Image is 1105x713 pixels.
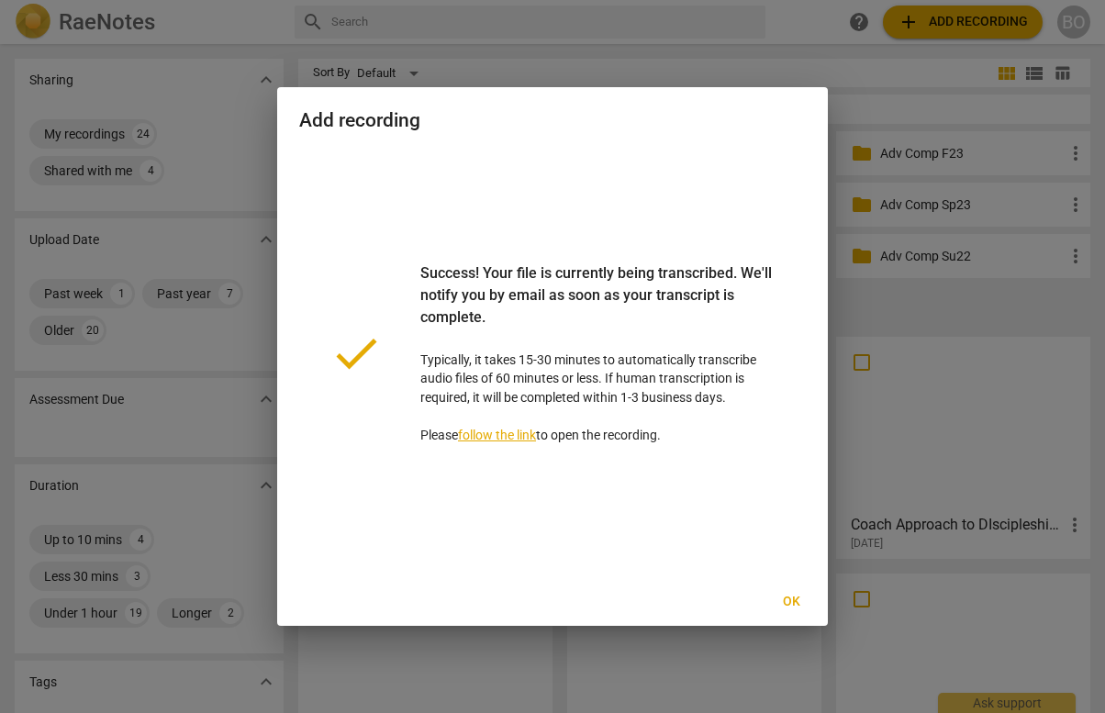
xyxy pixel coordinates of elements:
[299,109,806,132] h2: Add recording
[762,585,820,618] button: Ok
[458,428,536,442] a: follow the link
[420,262,776,351] div: Success! Your file is currently being transcribed. We'll notify you by email as soon as your tran...
[776,593,806,611] span: Ok
[329,326,384,381] span: done
[420,262,776,445] p: Typically, it takes 15-30 minutes to automatically transcribe audio files of 60 minutes or less. ...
